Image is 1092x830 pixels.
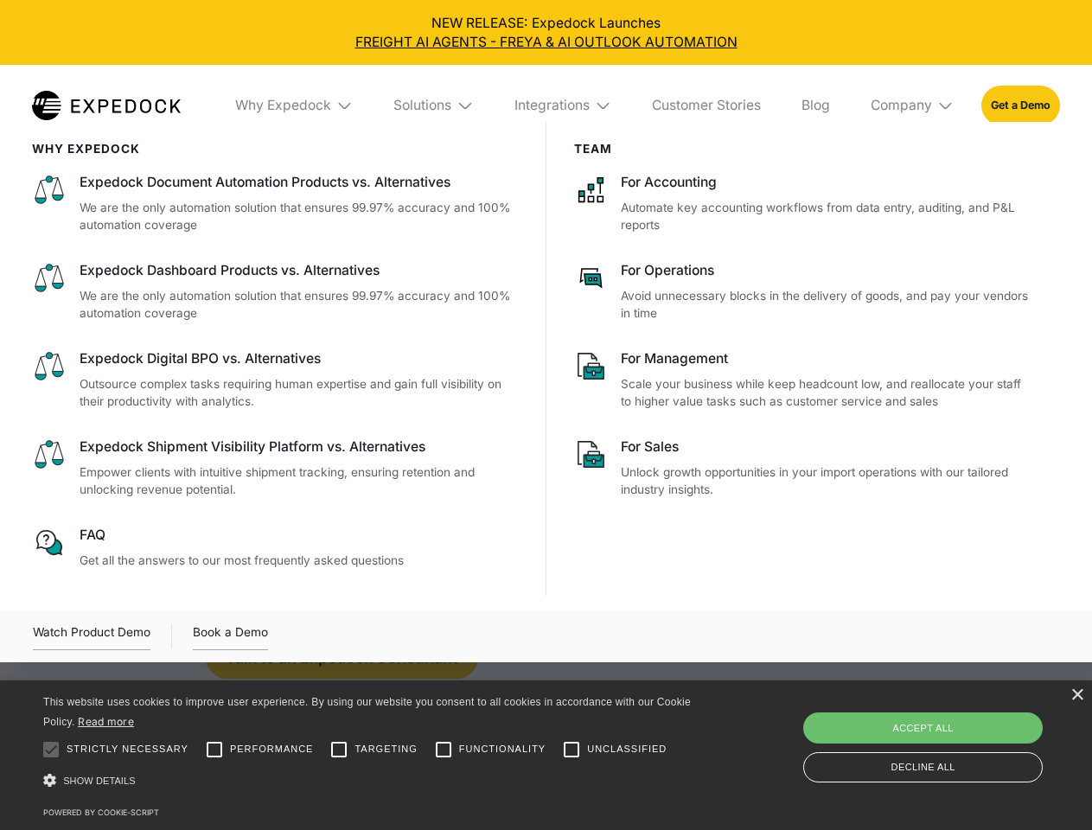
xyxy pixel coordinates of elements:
a: Read more [78,715,134,728]
a: Expedock Shipment Visibility Platform vs. AlternativesEmpower clients with intuitive shipment tra... [32,437,519,499]
iframe: Chat Widget [804,643,1092,830]
div: Integrations [501,65,625,146]
p: Avoid unnecessary blocks in the delivery of goods, and pay your vendors in time [621,287,1032,322]
p: Automate key accounting workflows from data entry, auditing, and P&L reports [621,199,1032,234]
a: Powered by cookie-script [43,808,159,817]
div: Watch Product Demo [33,622,150,650]
span: This website uses cookies to improve user experience. By using our website you consent to all coo... [43,696,691,728]
div: Expedock Dashboard Products vs. Alternatives [80,261,519,280]
p: Scale your business while keep headcount low, and reallocate your staff to higher value tasks suc... [621,375,1032,411]
div: For Operations [621,261,1032,280]
span: Strictly necessary [67,742,188,757]
span: Targeting [354,742,417,757]
div: Why Expedock [235,97,331,114]
a: Expedock Digital BPO vs. AlternativesOutsource complex tasks requiring human expertise and gain f... [32,349,519,411]
a: For OperationsAvoid unnecessary blocks in the delivery of goods, and pay your vendors in time [574,261,1033,322]
a: Book a Demo [193,622,268,650]
span: Functionality [459,742,546,757]
div: Integrations [514,97,590,114]
div: Expedock Shipment Visibility Platform vs. Alternatives [80,437,519,456]
div: FAQ [80,526,519,545]
a: Expedock Document Automation Products vs. AlternativesWe are the only automation solution that en... [32,173,519,234]
p: Outsource complex tasks requiring human expertise and gain full visibility on their productivity ... [80,375,519,411]
div: NEW RELEASE: Expedock Launches [14,14,1079,52]
div: For Management [621,349,1032,368]
div: Expedock Digital BPO vs. Alternatives [80,349,519,368]
p: Empower clients with intuitive shipment tracking, ensuring retention and unlocking revenue potent... [80,463,519,499]
div: Solutions [393,97,451,114]
div: Show details [43,769,697,793]
div: Why Expedock [221,65,367,146]
p: Unlock growth opportunities in your import operations with our tailored industry insights. [621,463,1032,499]
p: We are the only automation solution that ensures 99.97% accuracy and 100% automation coverage [80,287,519,322]
a: open lightbox [33,622,150,650]
a: For AccountingAutomate key accounting workflows from data entry, auditing, and P&L reports [574,173,1033,234]
div: Team [574,142,1033,156]
div: For Sales [621,437,1032,456]
a: For SalesUnlock growth opportunities in your import operations with our tailored industry insights. [574,437,1033,499]
div: Company [857,65,967,146]
a: Get a Demo [981,86,1060,124]
span: Show details [63,776,136,786]
span: Performance [230,742,314,757]
a: Blog [788,65,843,146]
a: FREIGHT AI AGENTS - FREYA & AI OUTLOOK AUTOMATION [14,33,1079,52]
div: WHy Expedock [32,142,519,156]
a: For ManagementScale your business while keep headcount low, and reallocate your staff to higher v... [574,349,1033,411]
div: Solutions [380,65,488,146]
a: Customer Stories [638,65,774,146]
div: For Accounting [621,173,1032,192]
p: Get all the answers to our most frequently asked questions [80,552,519,570]
div: Company [871,97,932,114]
div: Expedock Document Automation Products vs. Alternatives [80,173,519,192]
a: FAQGet all the answers to our most frequently asked questions [32,526,519,569]
p: We are the only automation solution that ensures 99.97% accuracy and 100% automation coverage [80,199,519,234]
span: Unclassified [587,742,667,757]
a: Expedock Dashboard Products vs. AlternativesWe are the only automation solution that ensures 99.9... [32,261,519,322]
